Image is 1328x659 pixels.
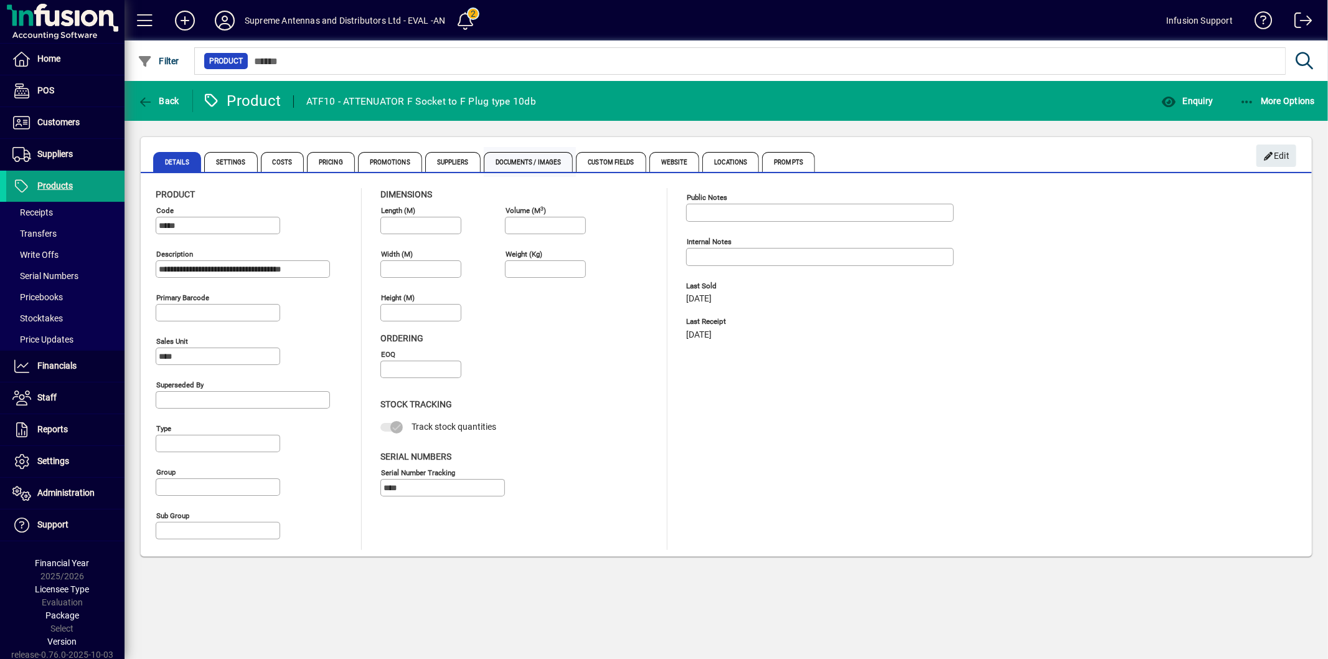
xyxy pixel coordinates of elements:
[1158,90,1216,112] button: Enquiry
[6,107,125,138] a: Customers
[245,11,445,31] div: Supreme Antennas and Distributors Ltd - EVAL -AN
[649,152,700,172] span: Website
[6,202,125,223] a: Receipts
[484,152,573,172] span: Documents / Images
[6,351,125,382] a: Financials
[380,333,423,343] span: Ordering
[1285,2,1312,43] a: Logout
[156,189,195,199] span: Product
[686,318,873,326] span: Last Receipt
[37,392,57,402] span: Staff
[12,207,53,217] span: Receipts
[138,96,179,106] span: Back
[261,152,304,172] span: Costs
[686,282,873,290] span: Last Sold
[381,293,415,302] mat-label: Height (m)
[6,75,125,107] a: POS
[153,152,201,172] span: Details
[506,206,546,215] mat-label: Volume (m )
[156,206,174,215] mat-label: Code
[358,152,422,172] span: Promotions
[702,152,759,172] span: Locations
[134,90,182,112] button: Back
[209,55,243,67] span: Product
[307,152,355,172] span: Pricing
[6,329,125,350] a: Price Updates
[37,85,54,95] span: POS
[6,223,125,244] a: Transfers
[380,189,432,199] span: Dimensions
[1236,90,1319,112] button: More Options
[6,414,125,445] a: Reports
[412,422,496,432] span: Track stock quantities
[37,181,73,191] span: Products
[380,452,451,462] span: Serial Numbers
[12,334,73,344] span: Price Updates
[381,206,415,215] mat-label: Length (m)
[156,468,176,476] mat-label: Group
[1263,146,1290,166] span: Edit
[6,510,125,541] a: Support
[6,446,125,477] a: Settings
[381,468,455,476] mat-label: Serial Number tracking
[1166,11,1233,31] div: Infusion Support
[6,139,125,170] a: Suppliers
[156,424,171,433] mat-label: Type
[686,330,712,340] span: [DATE]
[138,56,179,66] span: Filter
[45,610,79,620] span: Package
[6,308,125,329] a: Stocktakes
[686,294,712,304] span: [DATE]
[1161,96,1213,106] span: Enquiry
[6,382,125,414] a: Staff
[12,292,63,302] span: Pricebooks
[12,271,78,281] span: Serial Numbers
[687,237,732,246] mat-label: Internal Notes
[12,313,63,323] span: Stocktakes
[540,205,544,211] sup: 3
[1240,96,1316,106] span: More Options
[762,152,815,172] span: Prompts
[306,92,536,111] div: ATF10 - ATTENUATOR F Socket to F Plug type 10db
[37,519,68,529] span: Support
[48,637,77,647] span: Version
[6,244,125,265] a: Write Offs
[202,91,281,111] div: Product
[156,381,204,389] mat-label: Superseded by
[37,117,80,127] span: Customers
[506,250,542,258] mat-label: Weight (Kg)
[165,9,205,32] button: Add
[12,229,57,239] span: Transfers
[156,511,189,520] mat-label: Sub group
[205,9,245,32] button: Profile
[6,44,125,75] a: Home
[156,337,188,346] mat-label: Sales unit
[37,361,77,371] span: Financials
[6,265,125,287] a: Serial Numbers
[37,488,95,498] span: Administration
[576,152,646,172] span: Custom Fields
[1245,2,1273,43] a: Knowledge Base
[37,456,69,466] span: Settings
[204,152,258,172] span: Settings
[381,250,413,258] mat-label: Width (m)
[35,558,90,568] span: Financial Year
[37,54,60,64] span: Home
[37,424,68,434] span: Reports
[35,584,90,594] span: Licensee Type
[380,399,452,409] span: Stock Tracking
[425,152,481,172] span: Suppliers
[1256,145,1296,167] button: Edit
[6,287,125,308] a: Pricebooks
[6,478,125,509] a: Administration
[37,149,73,159] span: Suppliers
[125,90,193,112] app-page-header-button: Back
[381,350,395,359] mat-label: EOQ
[156,250,193,258] mat-label: Description
[12,250,59,260] span: Write Offs
[156,293,209,302] mat-label: Primary barcode
[134,50,182,72] button: Filter
[687,193,727,202] mat-label: Public Notes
